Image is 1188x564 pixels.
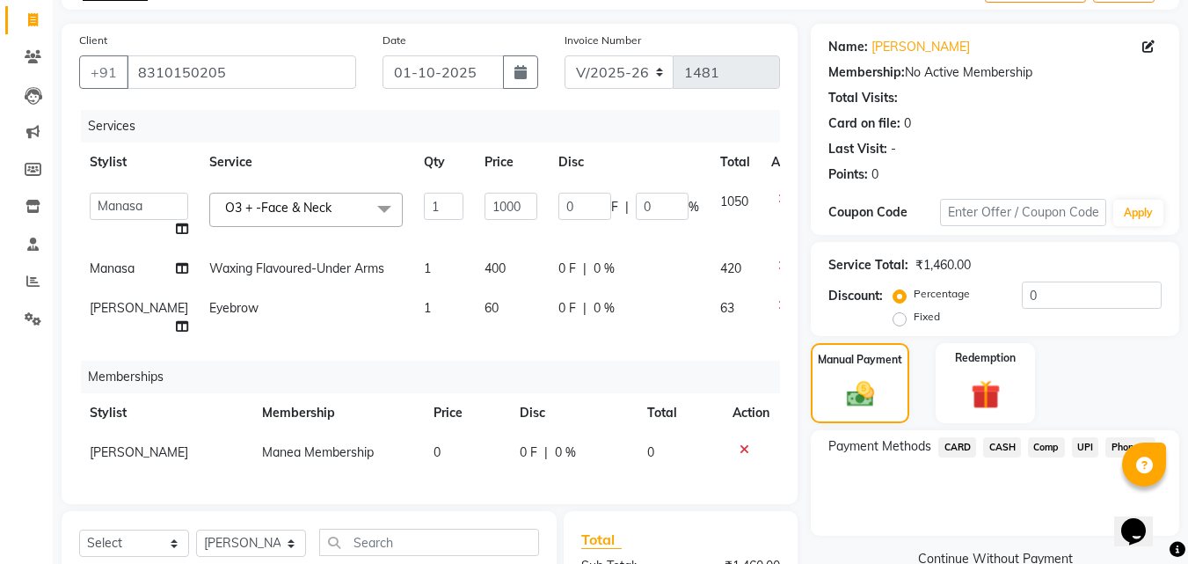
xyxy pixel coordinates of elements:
[79,33,107,48] label: Client
[637,393,723,433] th: Total
[828,203,939,222] div: Coupon Code
[828,256,908,275] div: Service Total:
[423,393,509,433] th: Price
[891,140,896,158] div: -
[625,198,629,216] span: |
[828,287,883,305] div: Discount:
[828,63,905,82] div: Membership:
[319,529,539,556] input: Search
[558,299,576,318] span: 0 F
[565,33,641,48] label: Invoice Number
[710,143,761,182] th: Total
[79,143,199,182] th: Stylist
[720,194,748,209] span: 1050
[90,444,188,460] span: [PERSON_NAME]
[209,300,259,316] span: Eyebrow
[544,443,548,462] span: |
[1114,494,1170,546] iframe: chat widget
[485,260,506,276] span: 400
[225,200,332,216] span: O3 + -Face & Neck
[838,378,883,410] img: _cash.svg
[828,140,887,158] div: Last Visit:
[332,200,339,216] a: x
[871,165,878,184] div: 0
[485,300,499,316] span: 60
[583,260,587,278] span: |
[127,55,356,89] input: Search by Name/Mobile/Email/Code
[594,260,615,278] span: 0 %
[413,143,474,182] th: Qty
[209,260,384,276] span: Waxing Flavoured-Under Arms
[722,393,780,433] th: Action
[828,63,1162,82] div: No Active Membership
[90,260,135,276] span: Manasa
[647,444,654,460] span: 0
[720,260,741,276] span: 420
[720,300,734,316] span: 63
[962,377,1009,413] img: _gift.svg
[940,199,1106,226] input: Enter Offer / Coupon Code
[383,33,406,48] label: Date
[90,300,188,316] span: [PERSON_NAME]
[555,443,576,462] span: 0 %
[914,309,940,325] label: Fixed
[474,143,548,182] th: Price
[262,444,374,460] span: Manea Membership
[81,110,793,143] div: Services
[424,260,431,276] span: 1
[520,443,537,462] span: 0 F
[199,143,413,182] th: Service
[828,89,898,107] div: Total Visits:
[434,444,441,460] span: 0
[581,531,622,549] span: Total
[955,350,1016,366] label: Redemption
[424,300,431,316] span: 1
[828,38,868,56] div: Name:
[983,437,1021,458] span: CASH
[915,256,971,275] div: ₹1,460.00
[79,393,251,433] th: Stylist
[251,393,423,433] th: Membership
[871,38,970,56] a: [PERSON_NAME]
[558,260,576,278] span: 0 F
[1105,437,1155,458] span: PhonePe
[509,393,637,433] th: Disc
[938,437,976,458] span: CARD
[1072,437,1099,458] span: UPI
[1028,437,1065,458] span: Comp
[689,198,699,216] span: %
[828,114,900,133] div: Card on file:
[818,352,902,368] label: Manual Payment
[828,165,868,184] div: Points:
[583,299,587,318] span: |
[594,299,615,318] span: 0 %
[761,143,819,182] th: Action
[904,114,911,133] div: 0
[914,286,970,302] label: Percentage
[81,361,793,393] div: Memberships
[828,437,931,456] span: Payment Methods
[548,143,710,182] th: Disc
[611,198,618,216] span: F
[79,55,128,89] button: +91
[1113,200,1163,226] button: Apply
